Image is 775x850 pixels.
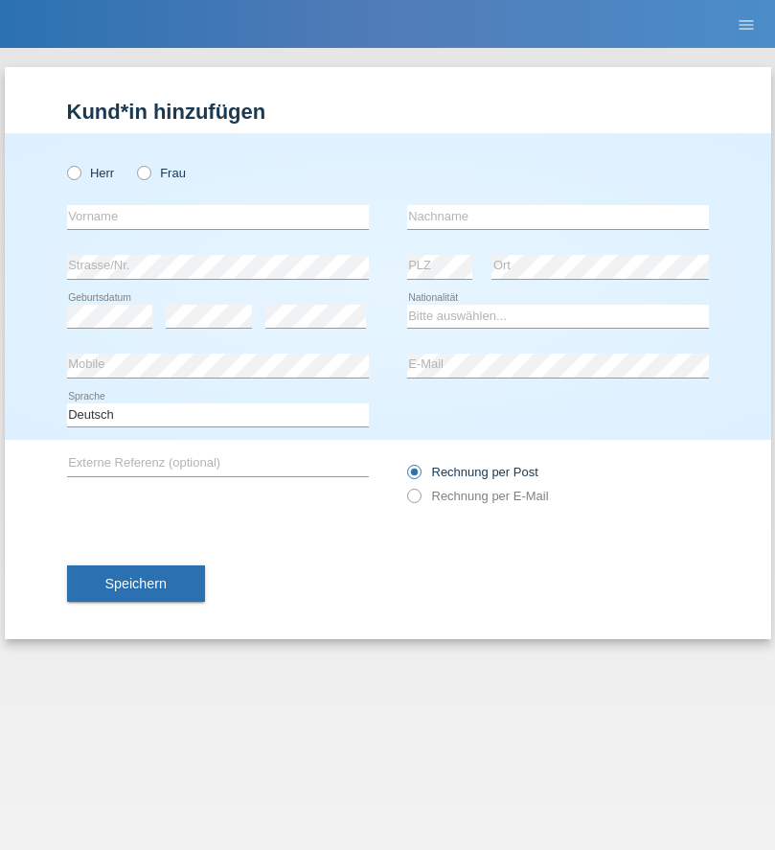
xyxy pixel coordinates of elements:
[137,166,149,178] input: Frau
[67,166,115,180] label: Herr
[407,489,420,513] input: Rechnung per E-Mail
[67,100,709,124] h1: Kund*in hinzufügen
[407,489,549,503] label: Rechnung per E-Mail
[737,15,756,34] i: menu
[137,166,186,180] label: Frau
[67,166,80,178] input: Herr
[105,576,167,591] span: Speichern
[407,465,538,479] label: Rechnung per Post
[727,18,765,30] a: menu
[67,565,205,602] button: Speichern
[407,465,420,489] input: Rechnung per Post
